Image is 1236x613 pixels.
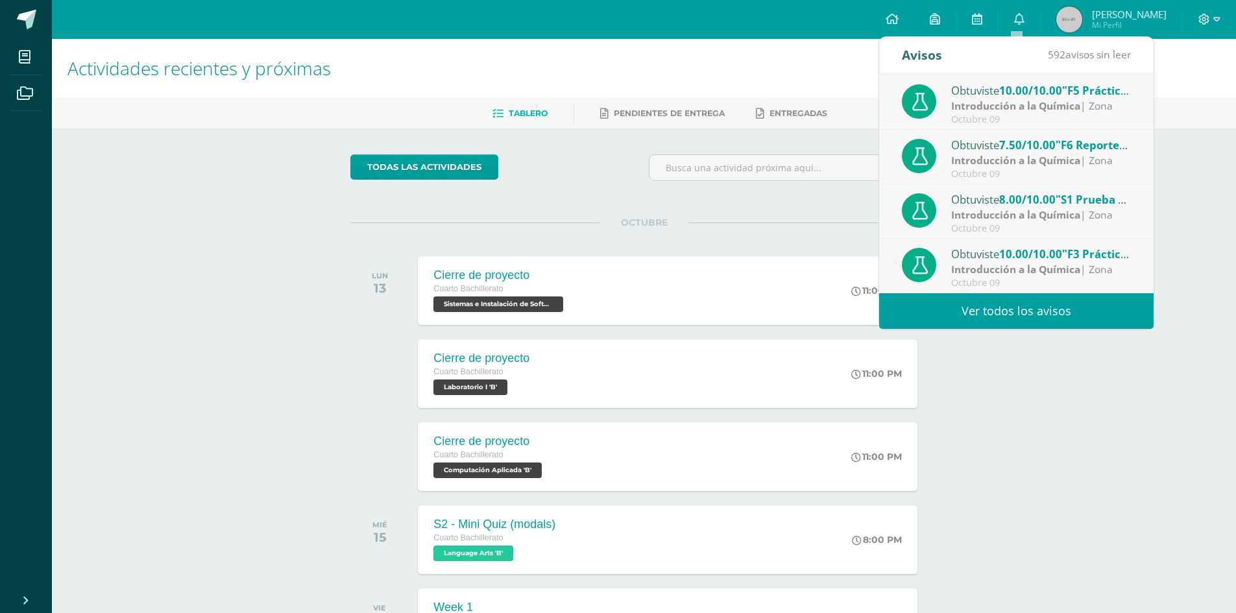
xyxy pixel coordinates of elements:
[951,278,1132,289] div: Octubre 09
[509,108,548,118] span: Tablero
[372,280,388,296] div: 13
[649,155,937,180] input: Busca una actividad próxima aquí...
[951,82,1132,99] div: Obtuviste en
[851,368,902,379] div: 11:00 PM
[1048,47,1065,62] span: 592
[852,534,902,546] div: 8:00 PM
[433,546,513,561] span: Language Arts 'B'
[372,520,387,529] div: MIÉ
[951,208,1080,222] strong: Introducción a la Química
[614,108,725,118] span: Pendientes de entrega
[67,56,331,80] span: Actividades recientes y próximas
[1056,6,1082,32] img: 45x45
[951,99,1080,113] strong: Introducción a la Química
[951,262,1080,276] strong: Introducción a la Química
[951,153,1080,167] strong: Introducción a la Química
[851,451,902,463] div: 11:00 PM
[433,284,503,293] span: Cuarto Bachillerato
[433,463,542,478] span: Computación Aplicada 'B'
[902,37,942,73] div: Avisos
[373,603,386,612] div: VIE
[951,262,1132,277] div: | Zona
[433,352,529,365] div: Cierre de proyecto
[350,154,498,180] a: todas las Actividades
[756,103,827,124] a: Entregadas
[999,83,1062,98] span: 10.00/10.00
[433,518,555,531] div: S2 - Mini Quiz (modals)
[433,435,545,448] div: Cierre de proyecto
[433,450,503,459] span: Cuarto Bachillerato
[951,136,1132,153] div: Obtuviste en
[999,246,1062,261] span: 10.00/10.00
[1056,192,1181,207] span: "S1 Prueba Corta No.1"
[1092,8,1167,21] span: [PERSON_NAME]
[951,114,1132,125] div: Octubre 09
[433,379,507,395] span: Laboratorio I 'B'
[769,108,827,118] span: Entregadas
[951,99,1132,114] div: | Zona
[1048,47,1131,62] span: avisos sin leer
[951,153,1132,168] div: | Zona
[372,271,388,280] div: LUN
[492,103,548,124] a: Tablero
[433,269,566,282] div: Cierre de proyecto
[433,367,503,376] span: Cuarto Bachillerato
[600,217,688,228] span: OCTUBRE
[951,223,1132,234] div: Octubre 09
[951,208,1132,222] div: | Zona
[951,245,1132,262] div: Obtuviste en
[1092,19,1167,30] span: Mi Perfil
[999,138,1056,152] span: 7.50/10.00
[879,293,1154,329] a: Ver todos los avisos
[433,533,503,542] span: Cuarto Bachillerato
[851,285,902,296] div: 11:00 PM
[999,192,1056,207] span: 8.00/10.00
[951,191,1132,208] div: Obtuviste en
[372,529,387,545] div: 15
[433,296,563,312] span: Sistemas e Instalación de Software 'B'
[600,103,725,124] a: Pendientes de entrega
[951,169,1132,180] div: Octubre 09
